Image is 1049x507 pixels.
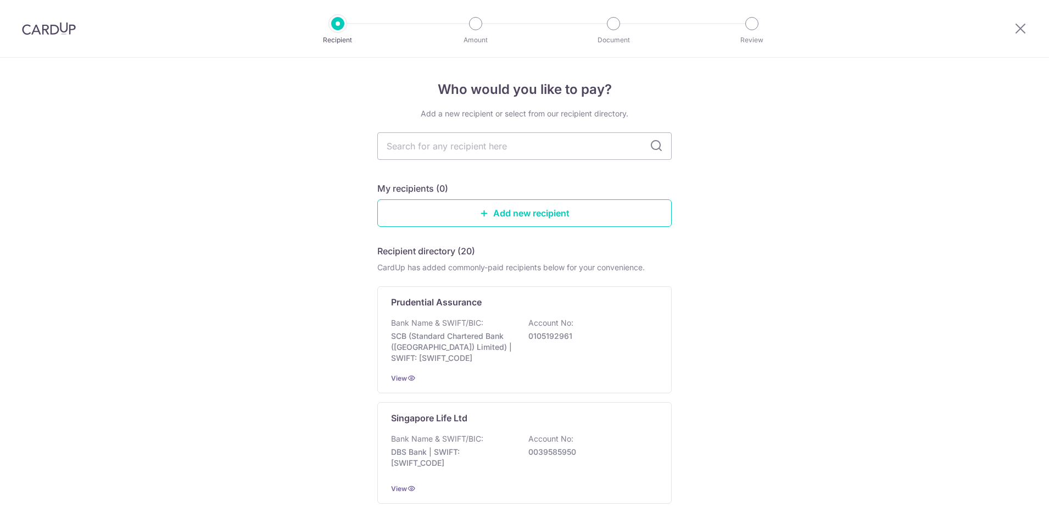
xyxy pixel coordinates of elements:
[22,22,76,35] img: CardUp
[377,262,672,273] div: CardUp has added commonly-paid recipients below for your convenience.
[979,474,1038,502] iframe: Opens a widget where you can find more information
[528,447,651,458] p: 0039585950
[528,433,573,444] p: Account No:
[297,35,378,46] p: Recipient
[391,296,482,309] p: Prudential Assurance
[377,199,672,227] a: Add new recipient
[391,484,407,493] a: View
[391,433,483,444] p: Bank Name & SWIFT/BIC:
[391,374,407,382] a: View
[377,80,672,99] h4: Who would you like to pay?
[391,317,483,328] p: Bank Name & SWIFT/BIC:
[711,35,793,46] p: Review
[391,331,514,364] p: SCB (Standard Chartered Bank ([GEOGRAPHIC_DATA]) Limited) | SWIFT: [SWIFT_CODE]
[391,411,467,425] p: Singapore Life Ltd
[573,35,654,46] p: Document
[528,331,651,342] p: 0105192961
[377,132,672,160] input: Search for any recipient here
[377,108,672,119] div: Add a new recipient or select from our recipient directory.
[391,447,514,469] p: DBS Bank | SWIFT: [SWIFT_CODE]
[377,244,475,258] h5: Recipient directory (20)
[435,35,516,46] p: Amount
[528,317,573,328] p: Account No:
[377,182,448,195] h5: My recipients (0)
